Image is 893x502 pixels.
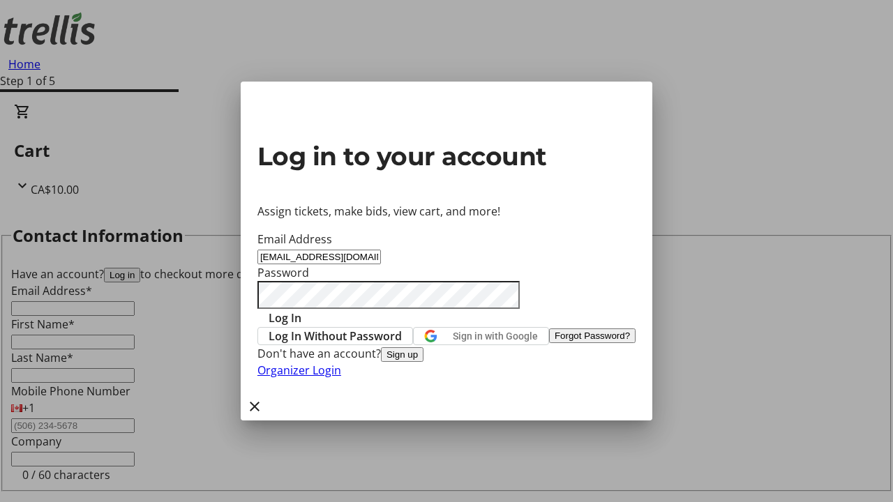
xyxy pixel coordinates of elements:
h2: Log in to your account [257,137,636,175]
button: Log In [257,310,313,326]
div: Don't have an account? [257,345,636,362]
label: Email Address [257,231,332,247]
button: Forgot Password? [549,328,636,343]
a: Organizer Login [257,363,341,378]
span: Log In [269,310,301,326]
button: Sign in with Google [413,327,549,345]
button: Log In Without Password [257,327,413,345]
label: Password [257,265,309,280]
button: Sign up [381,347,423,362]
button: Close [241,393,269,420]
span: Sign in with Google [453,330,538,342]
p: Assign tickets, make bids, view cart, and more! [257,203,636,220]
span: Log In Without Password [269,328,402,344]
input: Email Address [257,250,381,264]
